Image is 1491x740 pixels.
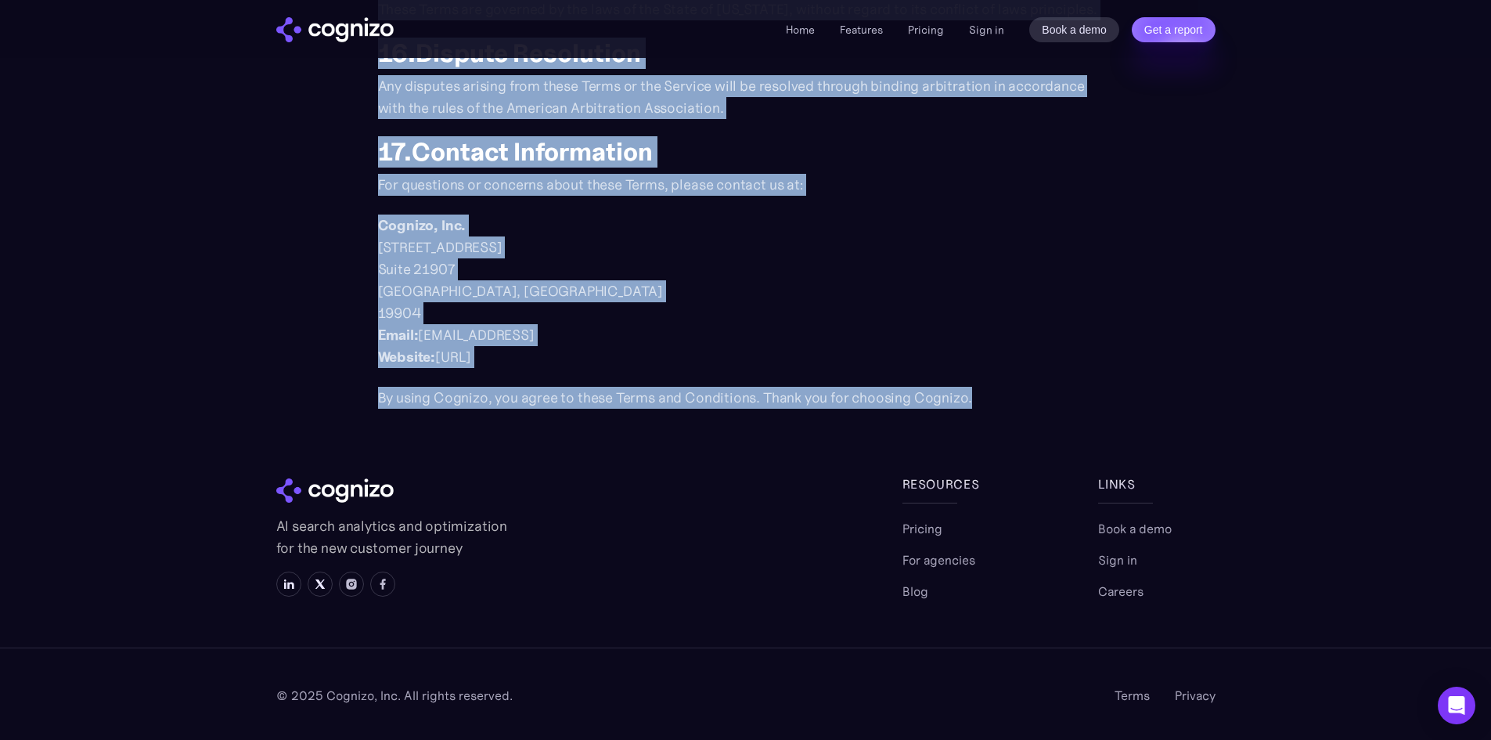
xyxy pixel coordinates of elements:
[283,578,295,590] img: LinkedIn icon
[412,136,653,168] strong: Contact Information
[902,582,928,601] a: Blog
[378,387,1114,409] p: By using Cognizo, you agree to these Terms and Conditions. Thank you for choosing Cognizo.
[276,686,513,705] div: © 2025 Cognizo, Inc. All rights reserved.
[902,475,1020,493] div: Resources
[840,23,883,37] a: Features
[378,174,1114,196] p: For questions or concerns about these Terms, please contact us at:
[1098,475,1215,493] div: links
[378,75,1114,119] p: Any disputes arising from these Terms or the Service will be resolved through binding arbitration...
[969,20,1004,39] a: Sign in
[314,578,326,590] img: X icon
[378,138,1114,166] h2: 17.
[1098,550,1137,569] a: Sign in
[1115,686,1150,705] a: Terms
[378,39,1114,67] h2: 16.
[908,23,944,37] a: Pricing
[276,478,394,504] img: cognizo logo
[378,216,466,234] strong: Cognizo, Inc.
[378,348,436,366] strong: Website:
[378,326,419,344] strong: Email:
[1029,17,1119,42] a: Book a demo
[276,17,394,42] img: cognizo logo
[1175,686,1215,705] a: Privacy
[1438,687,1475,724] div: Open Intercom Messenger
[378,215,1114,368] p: [STREET_ADDRESS] Suite 21907 [GEOGRAPHIC_DATA], [GEOGRAPHIC_DATA] 19904 ‍ [EMAIL_ADDRESS] [URL]
[276,17,394,42] a: home
[1132,17,1215,42] a: Get a report
[902,550,975,569] a: For agencies
[902,519,942,538] a: Pricing
[786,23,815,37] a: Home
[1098,582,1143,601] a: Careers
[1098,519,1172,538] a: Book a demo
[276,515,511,559] p: AI search analytics and optimization for the new customer journey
